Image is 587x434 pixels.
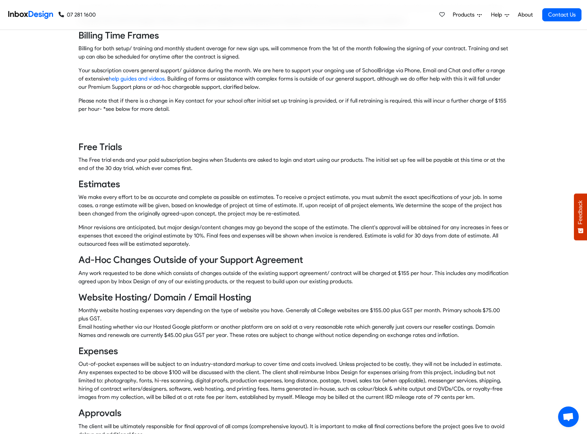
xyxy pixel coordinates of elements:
h4: Estimates [78,178,509,190]
h4: Free Trials [78,141,509,153]
a: help guides and videos [109,75,165,82]
h4: Website Hosting/ Domain / Email Hosting [78,291,509,304]
a: About [516,8,535,22]
p: Minor revisions are anticipated, but major design/content changes may go beyond the scope of the ... [78,223,509,248]
p: Any work requested to be done which consists of changes outside of the existing support agreement... [78,269,509,286]
p: Billing for both setup/ training and monthly student average for new sign ups, will commence from... [78,44,509,61]
p: We make every effort to be as accurate and complete as possible on estimates. To receive a projec... [78,193,509,218]
a: Help [488,8,512,22]
a: 07 281 1600 [59,11,96,19]
button: Feedback - Show survey [574,193,587,240]
span: Feedback [577,200,584,224]
span: Products [453,11,477,19]
div: Open chat [558,406,579,427]
a: Contact Us [542,8,581,21]
p: The Free trial ends and your paid subscription begins when Students are asked to login and start ... [78,156,509,172]
h4: Approvals [78,407,509,419]
p: Your subscription covers general support/ guidance during the month. We are here to support your ... [78,66,509,91]
span: Help [491,11,505,19]
h4: Expenses [78,345,509,357]
a: Products [450,8,484,22]
h4: Billing Time Frames [78,29,509,42]
p: Please note that if there is a change in Key contact for your school after initial set up trainin... [78,97,509,113]
p: Out-of-pocket expenses will be subject to an industry-standard markup to cover time and costs inv... [78,360,509,401]
p: Monthly website hosting expenses vary depending on the type of website you have. Generally all Co... [78,306,509,339]
h4: Ad-Hoc Changes Outside of your Support Agreement [78,254,509,266]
